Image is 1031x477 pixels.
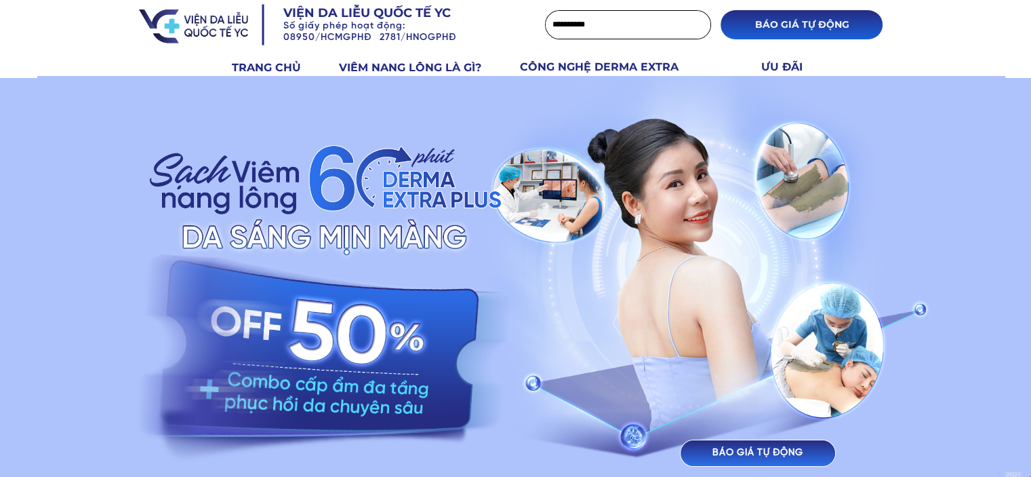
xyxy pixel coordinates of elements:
h3: ƯU ĐÃI [761,58,818,76]
p: BÁO GIÁ TỰ ĐỘNG [721,10,883,39]
h3: Viện da liễu quốc tế YC [283,5,492,22]
h3: Số giấy phép hoạt động: 08950/HCMGPHĐ 2781/HNOGPHĐ [283,21,512,44]
p: BÁO GIÁ TỰ ĐỘNG [673,439,843,468]
h3: CÔNG NGHỆ DERMA EXTRA PLUS [520,58,710,93]
h3: TRANG CHỦ [232,59,323,77]
h3: VIÊM NANG LÔNG LÀ GÌ? [339,59,504,77]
